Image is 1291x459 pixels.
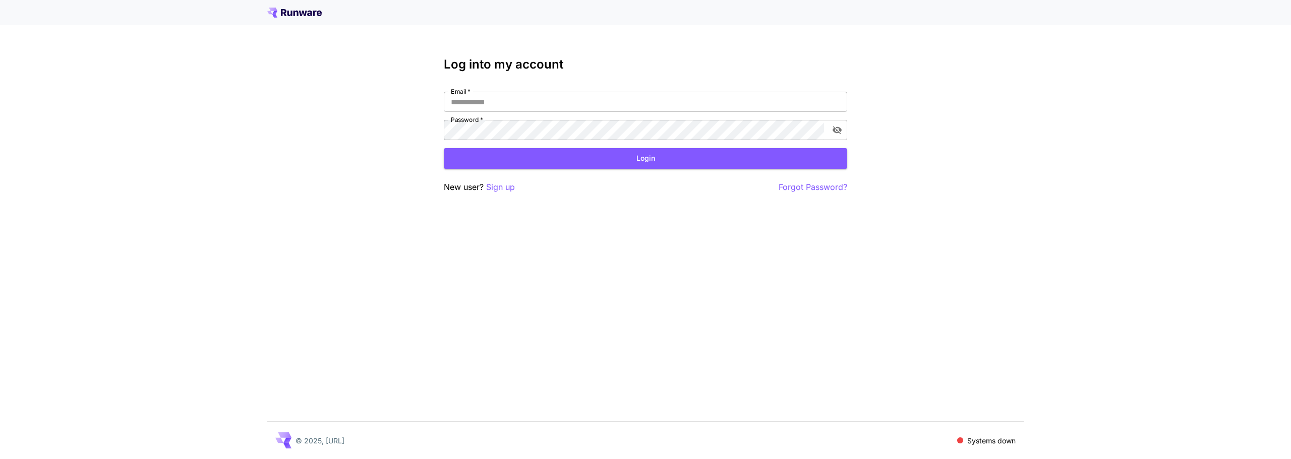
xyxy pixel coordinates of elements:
[444,148,847,169] button: Login
[451,87,471,96] label: Email
[296,435,344,446] p: © 2025, [URL]
[451,115,483,124] label: Password
[444,57,847,72] h3: Log into my account
[486,181,515,193] button: Sign up
[444,181,515,193] p: New user?
[967,435,1016,446] p: Systems down
[828,121,846,139] button: toggle password visibility
[779,181,847,193] button: Forgot Password?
